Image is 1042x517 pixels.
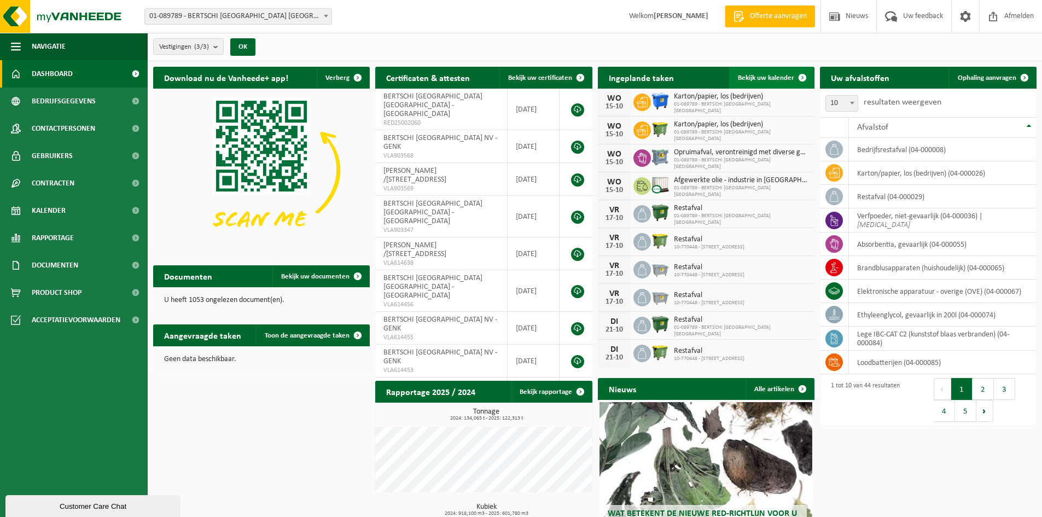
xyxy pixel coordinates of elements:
div: DI [603,345,625,354]
span: BERTSCHI [GEOGRAPHIC_DATA] [GEOGRAPHIC_DATA] - [GEOGRAPHIC_DATA] [383,92,482,118]
button: Next [976,400,993,422]
div: WO [603,94,625,103]
span: 01-089789 - BERTSCHI [GEOGRAPHIC_DATA] [GEOGRAPHIC_DATA] [674,213,809,226]
div: 15-10 [603,187,625,194]
span: VLA903347 [383,226,499,235]
span: BERTSCHI [GEOGRAPHIC_DATA] [GEOGRAPHIC_DATA] - [GEOGRAPHIC_DATA] [383,200,482,225]
span: Contracten [32,170,74,197]
span: Ophaling aanvragen [958,74,1016,82]
span: VLA614453 [383,366,499,375]
td: lege IBC-CAT C2 (kunststof blaas verbranden) (04-000084) [849,327,1037,351]
span: Bekijk uw documenten [281,273,350,280]
td: loodbatterijen (04-000085) [849,351,1037,374]
span: VLA614456 [383,300,499,309]
a: Offerte aanvragen [725,5,815,27]
img: Download de VHEPlus App [153,89,370,251]
span: Restafval [674,347,744,356]
span: Toon de aangevraagde taken [265,332,350,339]
h2: Documenten [153,265,223,287]
td: brandblusapparaten (huishoudelijk) (04-000065) [849,256,1037,280]
img: WB-1100-HPE-GN-50 [651,343,670,362]
td: [DATE] [508,196,560,237]
td: [DATE] [508,163,560,196]
button: Verberg [317,67,369,89]
span: Product Shop [32,279,82,306]
i: [MEDICAL_DATA] [857,221,910,229]
span: 01-089789 - BERTSCHI BELGIUM NV - ANTWERPEN [144,8,332,25]
span: 01-089789 - BERTSCHI [GEOGRAPHIC_DATA] [GEOGRAPHIC_DATA] [674,157,809,170]
span: Afvalstof [857,123,888,132]
span: Restafval [674,263,744,272]
div: 15-10 [603,103,625,111]
div: VR [603,289,625,298]
div: WO [603,178,625,187]
a: Alle artikelen [746,378,813,400]
span: Restafval [674,316,809,324]
td: [DATE] [508,312,560,345]
div: 21-10 [603,326,625,334]
td: karton/papier, los (bedrijven) (04-000026) [849,161,1037,185]
div: WO [603,150,625,159]
td: elektronische apparatuur - overige (OVE) (04-000067) [849,280,1037,303]
span: 10-770448 - [STREET_ADDRESS] [674,272,744,278]
span: Gebruikers [32,142,73,170]
div: VR [603,262,625,270]
span: VLA903568 [383,152,499,160]
span: Kalender [32,197,66,224]
td: [DATE] [508,345,560,377]
span: BERTSCHI [GEOGRAPHIC_DATA] [GEOGRAPHIC_DATA] - [GEOGRAPHIC_DATA] [383,274,482,300]
td: absorbentia, gevaarlijk (04-000055) [849,233,1037,256]
td: ethyleenglycol, gevaarlijk in 200l (04-000074) [849,303,1037,327]
span: Restafval [674,291,744,300]
p: Geen data beschikbaar. [164,356,359,363]
span: Rapportage [32,224,74,252]
button: Previous [934,378,951,400]
span: Acceptatievoorwaarden [32,306,120,334]
div: 15-10 [603,159,625,166]
span: 01-089789 - BERTSCHI [GEOGRAPHIC_DATA] [GEOGRAPHIC_DATA] [674,101,809,114]
h3: Kubiek [381,503,592,516]
span: [PERSON_NAME] /[STREET_ADDRESS] [383,241,446,258]
span: RED25002060 [383,119,499,127]
div: DI [603,317,625,326]
span: VLA614455 [383,333,499,342]
div: 17-10 [603,214,625,222]
span: VLA614638 [383,259,499,268]
a: Bekijk uw documenten [272,265,369,287]
div: 1 tot 10 van 44 resultaten [825,377,900,423]
span: Bekijk uw kalender [738,74,794,82]
h2: Nieuws [598,378,647,399]
button: 2 [973,378,994,400]
span: 10 [826,96,858,111]
td: verfpoeder, niet-gevaarlijk (04-000036) | [849,208,1037,233]
span: Karton/papier, los (bedrijven) [674,92,809,101]
div: VR [603,206,625,214]
a: Bekijk rapportage [511,381,591,403]
img: WB-1100-HPE-GN-01 [651,204,670,222]
h2: Uw afvalstoffen [820,67,900,88]
span: Restafval [674,204,809,213]
div: 15-10 [603,131,625,138]
td: [DATE] [508,237,560,270]
span: Offerte aanvragen [747,11,810,22]
span: Restafval [674,235,744,244]
a: Bekijk uw kalender [729,67,813,89]
span: 01-089789 - BERTSCHI [GEOGRAPHIC_DATA] [GEOGRAPHIC_DATA] [674,185,809,198]
span: Vestigingen [159,39,209,55]
span: Contactpersonen [32,115,95,142]
span: Dashboard [32,60,73,88]
div: VR [603,234,625,242]
iframe: chat widget [5,493,183,517]
img: WB-1100-HPE-GN-51 [651,120,670,138]
h2: Ingeplande taken [598,67,685,88]
a: Toon de aangevraagde taken [256,324,369,346]
button: Vestigingen(3/3) [153,38,224,55]
span: VLA903569 [383,184,499,193]
td: [DATE] [508,130,560,163]
span: 01-089789 - BERTSCHI [GEOGRAPHIC_DATA] [GEOGRAPHIC_DATA] [674,324,809,338]
button: 4 [934,400,955,422]
span: [PERSON_NAME] /[STREET_ADDRESS] [383,167,446,184]
a: Bekijk uw certificaten [499,67,591,89]
span: BERTSCHI [GEOGRAPHIC_DATA] NV - GENK [383,316,497,333]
